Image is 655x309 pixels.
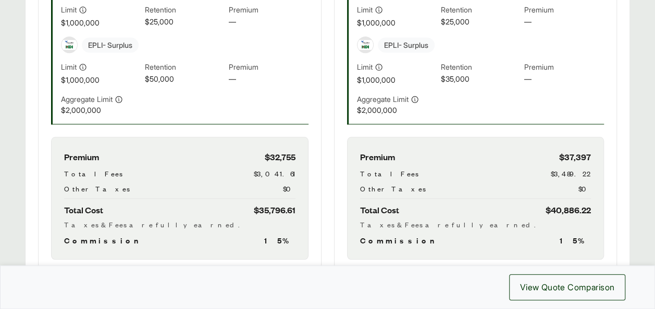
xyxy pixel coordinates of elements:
span: $32,755 [265,150,295,164]
span: EPLI - Surplus [82,37,139,53]
span: Premium [229,4,308,16]
span: Limit [61,4,77,15]
span: $0 [578,183,591,194]
span: Aggregate Limit [61,94,113,105]
span: $1,000,000 [357,74,437,85]
span: $2,000,000 [61,105,141,115]
span: — [229,16,308,28]
span: Premium [360,150,395,164]
span: 15 % [560,234,591,247]
span: Commission [360,234,439,247]
span: Premium [524,4,604,16]
span: Retention [440,4,520,16]
span: Premium [229,61,308,73]
span: Total Fees [360,168,418,179]
span: Retention [440,61,520,73]
span: Retention [145,4,225,16]
span: Limit [357,4,373,15]
span: $1,000,000 [357,17,437,28]
span: $25,000 [145,16,225,28]
span: Retention [145,61,225,73]
span: $35,796.61 [254,203,295,217]
span: Premium [64,150,99,164]
span: $1,000,000 [61,17,141,28]
span: — [229,73,308,85]
span: Premium [524,61,604,73]
span: $3,489.22 [551,168,591,179]
span: $2,000,000 [357,105,437,115]
span: Total Fees [64,168,122,179]
span: Limit [61,61,77,72]
span: $40,886.22 [546,203,591,217]
img: Falcon Risk - HDI [357,40,373,50]
span: $37,397 [559,150,591,164]
span: — [524,73,604,85]
span: $3,041.61 [254,168,295,179]
img: Falcon Risk - HDI [61,40,77,50]
span: Total Cost [64,203,103,217]
span: Total Cost [360,203,399,217]
span: — [524,16,604,28]
span: Commission [64,234,143,247]
span: $1,000,000 [61,74,141,85]
span: Other Taxes [64,183,130,194]
div: Taxes & Fees are fully earned. [360,219,591,230]
span: Limit [357,61,373,72]
span: EPLI - Surplus [378,37,435,53]
span: $0 [283,183,295,194]
span: 15 % [264,234,295,247]
span: Other Taxes [360,183,426,194]
span: $50,000 [145,73,225,85]
span: View Quote Comparison [520,281,614,293]
span: Aggregate Limit [357,94,409,105]
span: $25,000 [440,16,520,28]
button: View Quote Comparison [509,274,625,300]
span: $35,000 [440,73,520,85]
div: Taxes & Fees are fully earned. [64,219,295,230]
